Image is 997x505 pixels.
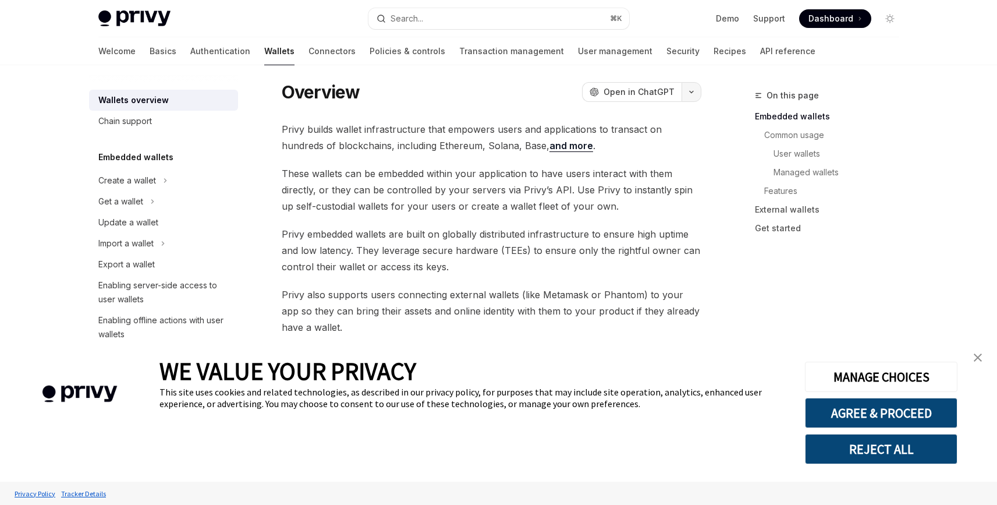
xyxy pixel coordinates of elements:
[282,287,701,336] span: Privy also supports users connecting external wallets (like Metamask or Phantom) to your app so t...
[610,14,622,23] span: ⌘ K
[755,107,909,126] a: Embedded wallets
[98,313,231,341] div: Enabling offline actions with user wallets
[966,346,989,369] a: close banner
[98,195,143,209] div: Get a wallet
[755,144,909,163] a: User wallets
[582,82,682,102] button: Open in ChatGPT
[89,310,238,345] a: Enabling offline actions with user wallets
[282,165,701,214] span: These wallets can be embedded within your application to have users interact with them directly, ...
[767,89,819,103] span: On this page
[805,362,957,392] button: MANAGE CHOICES
[755,163,909,182] a: Managed wallets
[308,37,356,65] a: Connectors
[98,174,156,188] div: Create a wallet
[755,200,909,219] a: External wallets
[89,212,238,233] a: Update a wallet
[98,278,231,306] div: Enabling server-side access to user wallets
[89,90,238,111] a: Wallets overview
[799,9,871,28] a: Dashboard
[755,219,909,238] a: Get started
[753,13,785,24] a: Support
[604,86,675,98] span: Open in ChatGPT
[98,150,173,164] h5: Embedded wallets
[974,354,982,362] img: close banner
[150,37,176,65] a: Basics
[89,191,238,212] button: Get a wallet
[755,182,909,200] a: Features
[714,37,746,65] a: Recipes
[98,216,158,229] div: Update a wallet
[760,37,815,65] a: API reference
[98,10,171,27] img: light logo
[370,37,445,65] a: Policies & controls
[98,37,136,65] a: Welcome
[578,37,652,65] a: User management
[98,236,154,250] div: Import a wallet
[805,434,957,464] button: REJECT ALL
[159,386,787,409] div: This site uses cookies and related technologies, as described in our privacy policy, for purposes...
[459,37,564,65] a: Transaction management
[391,12,423,26] div: Search...
[89,233,238,254] button: Import a wallet
[17,369,142,419] img: company logo
[755,126,909,144] a: Common usage
[282,121,701,154] span: Privy builds wallet infrastructure that empowers users and applications to transact on hundreds o...
[190,37,250,65] a: Authentication
[368,8,629,29] button: Search...⌘K
[282,82,360,103] h1: Overview
[716,13,739,24] a: Demo
[264,37,295,65] a: Wallets
[282,226,701,275] span: Privy embedded wallets are built on globally distributed infrastructure to ensure high uptime and...
[89,254,238,275] a: Export a wallet
[89,275,238,310] a: Enabling server-side access to user wallets
[98,114,152,128] div: Chain support
[159,356,416,386] span: WE VALUE YOUR PRIVACY
[98,93,169,107] div: Wallets overview
[89,170,238,191] button: Create a wallet
[549,140,593,152] a: and more
[666,37,700,65] a: Security
[98,257,155,271] div: Export a wallet
[58,483,109,504] a: Tracker Details
[805,398,957,428] button: AGREE & PROCEED
[808,13,853,24] span: Dashboard
[89,111,238,132] a: Chain support
[12,483,58,504] a: Privacy Policy
[881,9,899,28] button: Toggle dark mode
